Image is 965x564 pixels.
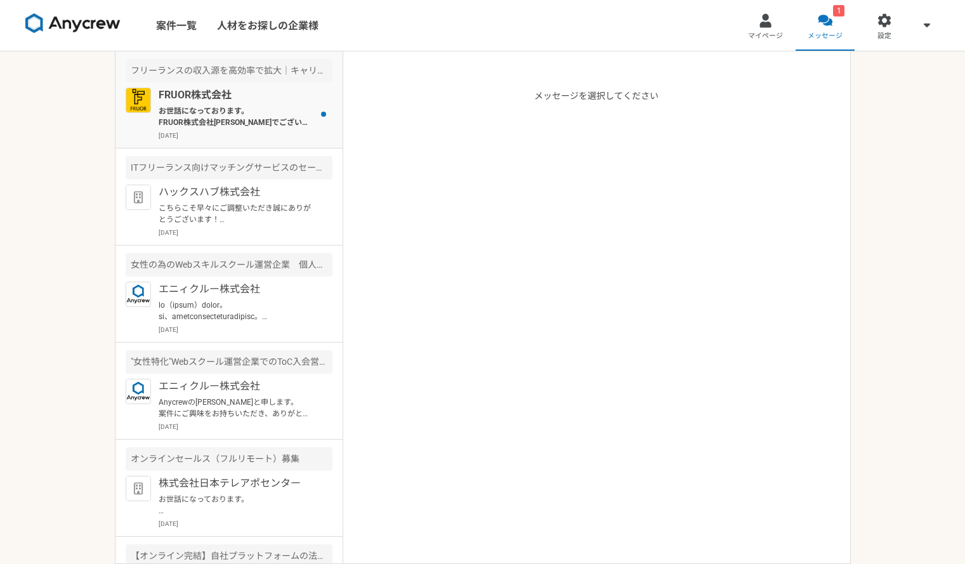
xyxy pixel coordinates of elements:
div: オンラインセールス（フルリモート）募集 [126,447,332,471]
p: お世話になっております。 FRUOR株式会社[PERSON_NAME]でございます。 ご連絡ありがとうございます。 お子様の体調のこと、承知いたしました。 どうぞお気になさらず、看病を優先なさっ... [159,105,315,128]
p: Anycrewの[PERSON_NAME]と申します。 案件にご興味をお持ちいただき、ありがとうございます。 こちら、クラインアントへの適切なご提案のため、お手数ですが、選考の案件に記載させてい... [159,397,315,419]
div: フリーランスの収入源を高効率で拡大｜キャリアアドバイザー（完全リモート） [126,59,332,82]
p: お世話になっております。 プロフィール拝見してとても魅力的なご経歴で、 ぜひ一度、弊社面談をお願いできないでしょうか？ [URL][DOMAIN_NAME][DOMAIN_NAME] 当社ですが... [159,494,315,516]
p: こちらこそ早々にご調整いただき誠にありがとうございます！ [DATE]、お話出来る事を楽しみに致しております。 [PERSON_NAME] [159,202,315,225]
p: エニィクルー株式会社 [159,379,315,394]
p: ハックスハブ株式会社 [159,185,315,200]
p: [DATE] [159,228,332,237]
img: FRUOR%E3%83%AD%E3%82%B3%E3%82%99.png [126,88,151,113]
img: logo_text_blue_01.png [126,282,151,307]
span: メッセージ [808,31,843,41]
img: default_org_logo-42cde973f59100197ec2c8e796e4974ac8490bb5b08a0eb061ff975e4574aa76.png [126,185,151,210]
span: 設定 [877,31,891,41]
img: logo_text_blue_01.png [126,379,151,404]
div: "女性特化"Webスクール運営企業でのToC入会営業（フルリモート可） [126,350,332,374]
p: lo（ipsum）dolor。 si、ametconsecteturadipisc。 〇elit 30s、do、9eius（7t、2i、9u） laboreetdoloremagn aliqua... [159,299,315,322]
p: 株式会社日本テレアポセンター [159,476,315,491]
div: ITフリーランス向けマッチングサービスのセールス職（オープンポジション） [126,156,332,180]
p: [DATE] [159,325,332,334]
p: [DATE] [159,422,332,431]
p: [DATE] [159,519,332,528]
span: マイページ [748,31,783,41]
p: エニィクルー株式会社 [159,282,315,297]
p: メッセージを選択してください [534,89,659,563]
p: [DATE] [159,131,332,140]
div: 1 [833,5,844,16]
div: 女性の為のWebスキルスクール運営企業 個人営業（フルリモート） [126,253,332,277]
img: default_org_logo-42cde973f59100197ec2c8e796e4974ac8490bb5b08a0eb061ff975e4574aa76.png [126,476,151,501]
p: FRUOR株式会社 [159,88,315,103]
img: 8DqYSo04kwAAAAASUVORK5CYII= [25,13,121,34]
